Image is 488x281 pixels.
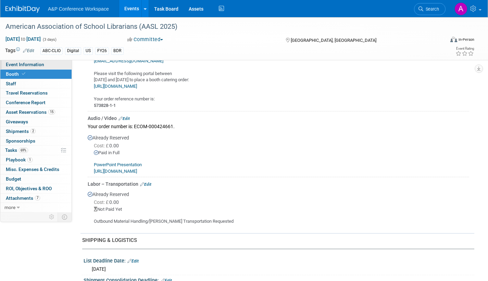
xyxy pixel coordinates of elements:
[46,212,58,221] td: Personalize Event Tab Strip
[22,72,25,76] i: Booth reservation complete
[30,129,36,134] span: 2
[111,47,124,54] div: BDR
[6,129,36,134] span: Shipments
[48,6,109,12] span: A&P Conference Workspace
[423,7,439,12] span: Search
[6,62,44,67] span: Event Information
[3,21,434,33] div: American Association of School Librarians (AASL 2025)
[0,60,72,69] a: Event Information
[65,47,81,54] div: Digital
[454,2,467,15] img: Amanda Oney
[405,36,474,46] div: Event Format
[88,187,469,225] div: Already Reserved
[42,37,57,42] span: (3 days)
[5,147,28,153] span: Tasks
[94,169,137,174] a: [URL][DOMAIN_NAME]
[0,203,72,212] a: more
[414,3,446,15] a: Search
[94,84,137,89] a: [URL][DOMAIN_NAME]
[94,103,116,108] b: 573828-1-1
[48,109,55,114] span: 15
[4,205,15,210] span: more
[5,36,41,42] span: [DATE] [DATE]
[291,38,376,43] span: [GEOGRAPHIC_DATA], [GEOGRAPHIC_DATA]
[458,37,474,42] div: In-Person
[140,182,151,187] a: Edit
[0,70,72,79] a: Booth
[6,186,52,191] span: ROI, Objectives & ROO
[23,48,34,53] a: Edit
[0,194,72,203] a: Attachments7
[94,58,163,63] a: [EMAIL_ADDRESS][DOMAIN_NAME]
[88,122,469,131] div: Your order number is: ECOM-000424661.
[6,109,55,115] span: Asset Reservations
[0,174,72,184] a: Budget
[94,162,142,167] a: PowerPoint Presentation
[94,199,122,205] span: 0.00
[6,100,46,105] span: Conference Report
[88,21,469,109] div: LEVY RESTAURANTS [GEOGRAPHIC_DATA] Telephone: [PHONE_NUMBER] Please visit the following portal be...
[84,256,474,265] div: List Deadline Date:
[6,167,59,172] span: Misc. Expenses & Credits
[6,71,27,77] span: Booth
[94,206,469,213] div: Not Paid Yet
[88,213,469,225] div: Outbound Material Handling/[PERSON_NAME] Transportation Requested
[6,176,21,182] span: Budget
[35,195,40,200] span: 7
[450,37,457,42] img: Format-Inperson.png
[88,115,469,122] div: Audio / Video
[0,146,72,155] a: Tasks69%
[127,259,139,264] a: Edit
[6,119,28,124] span: Giveaways
[82,237,469,244] div: SHIPPING & LOGISTICS
[0,136,72,146] a: Sponsorships
[5,6,40,13] img: ExhibitDay
[88,181,469,187] div: Labor – Transportation
[0,98,72,107] a: Conference Report
[0,165,72,174] a: Misc. Expenses & Credits
[6,138,35,144] span: Sponsorships
[92,266,106,272] span: [DATE]
[5,47,34,55] td: Tags
[455,47,474,50] div: Event Rating
[6,81,16,86] span: Staff
[6,90,48,96] span: Travel Reservations
[6,195,40,201] span: Attachments
[94,143,122,148] span: 0.00
[19,148,28,153] span: 69%
[40,47,63,54] div: ABC-CLIO
[94,199,109,205] span: Cost: £
[94,143,109,148] span: Cost: £
[0,88,72,98] a: Travel Reservations
[88,131,469,174] div: Already Reserved
[118,116,130,121] a: Edit
[95,47,109,54] div: FY26
[94,150,469,156] div: Paid in Full
[125,36,166,43] button: Committed
[84,47,93,54] div: US
[20,36,26,42] span: to
[0,79,72,88] a: Staff
[0,155,72,164] a: Playbook1
[0,117,72,126] a: Giveaways
[0,108,72,117] a: Asset Reservations15
[6,157,33,162] span: Playbook
[58,212,72,221] td: Toggle Event Tabs
[0,127,72,136] a: Shipments2
[27,157,33,162] span: 1
[0,184,72,193] a: ROI, Objectives & ROO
